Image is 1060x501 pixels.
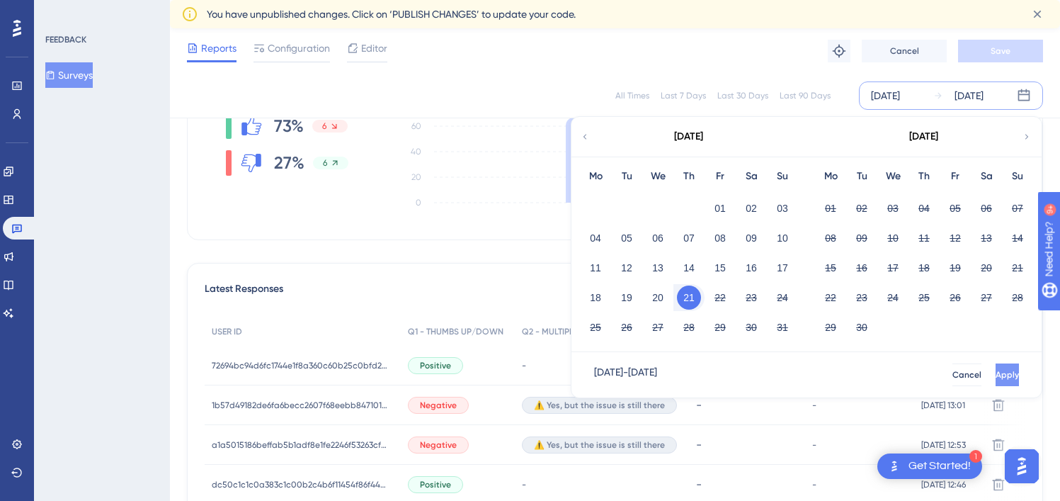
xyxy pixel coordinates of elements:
button: Apply [996,364,1019,386]
div: [DATE] [909,128,938,145]
button: 05 [943,196,967,220]
span: Negative [420,439,457,451]
span: [DATE] 12:53 [921,439,966,451]
button: 09 [739,226,763,250]
span: Apply [996,369,1019,381]
span: USER ID [212,326,242,337]
span: Q1 - THUMBS UP/DOWN [408,326,503,337]
button: 28 [1005,286,1030,310]
button: 16 [739,256,763,280]
button: 22 [819,286,843,310]
button: 02 [739,196,763,220]
div: Last 30 Days [717,90,768,101]
button: 07 [1005,196,1030,220]
img: launcher-image-alternative-text [886,458,903,475]
div: Tu [611,168,642,185]
div: Sa [971,168,1002,185]
span: dc50c1c1c0a383c1c00b2c4b6f11454f86f4490a792935215830cd21d26d5bd3 [212,479,389,490]
span: Reports [201,40,236,57]
button: 26 [943,286,967,310]
button: 02 [850,196,874,220]
span: Save [991,45,1010,57]
button: 13 [646,256,670,280]
button: 30 [739,315,763,339]
button: 08 [708,226,732,250]
button: 11 [583,256,608,280]
button: 01 [819,196,843,220]
button: 08 [819,226,843,250]
div: - [696,398,798,412]
button: 04 [583,226,608,250]
span: 6 [323,157,327,169]
button: 23 [739,286,763,310]
button: Cancel [862,40,947,62]
button: 04 [912,196,936,220]
button: 10 [770,226,794,250]
div: Last 7 Days [661,90,706,101]
button: 10 [881,226,905,250]
button: 12 [615,256,639,280]
div: Tu [846,168,877,185]
button: 19 [943,256,967,280]
div: Th [673,168,705,185]
span: 6 [322,120,326,132]
button: 21 [677,286,701,310]
div: Last 90 Days [780,90,831,101]
button: 31 [770,315,794,339]
div: Mo [815,168,846,185]
span: Negative [420,400,457,411]
div: Su [1002,168,1033,185]
button: 16 [850,256,874,280]
button: 24 [881,286,905,310]
span: ⚠️ Yes, but the issue is still there [534,439,665,451]
span: - [812,400,816,411]
button: 22 [708,286,732,310]
div: - [696,438,798,451]
button: 17 [770,256,794,280]
span: Positive [420,360,451,371]
div: Mo [580,168,611,185]
span: Cancel [890,45,919,57]
span: Latest Responses [205,281,283,306]
tspan: 40 [411,147,421,157]
div: [DATE] [674,128,703,145]
div: Sa [736,168,767,185]
div: - [696,478,798,491]
span: 72694bc94d6fc1744e1f8a360c60b25c0bfd2873e99727da404946823a2547e9 [212,360,389,371]
button: 28 [677,315,701,339]
button: 09 [850,226,874,250]
button: 17 [881,256,905,280]
span: - [522,360,526,371]
button: 20 [974,256,998,280]
div: We [642,168,673,185]
button: 07 [677,226,701,250]
div: 1 [969,450,982,463]
span: [DATE] 13:01 [921,400,965,411]
button: 19 [615,286,639,310]
button: 14 [1005,226,1030,250]
button: 12 [943,226,967,250]
button: 27 [646,315,670,339]
button: 23 [850,286,874,310]
div: [DATE] [871,87,900,104]
tspan: 0 [416,198,421,208]
div: 9+ [96,7,105,18]
span: - [812,439,816,451]
button: Save [958,40,1043,62]
span: - [812,479,816,490]
tspan: 20 [411,172,421,182]
button: 03 [881,196,905,220]
span: ⚠️ Yes, but the issue is still there [534,400,665,411]
button: 25 [583,315,608,339]
div: Fr [940,168,971,185]
button: Surveys [45,62,93,88]
button: 14 [677,256,701,280]
button: 03 [770,196,794,220]
div: [DATE] [954,87,984,104]
span: Configuration [268,40,330,57]
button: 24 [770,286,794,310]
button: 20 [646,286,670,310]
button: 18 [912,256,936,280]
tspan: 60 [411,121,421,131]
